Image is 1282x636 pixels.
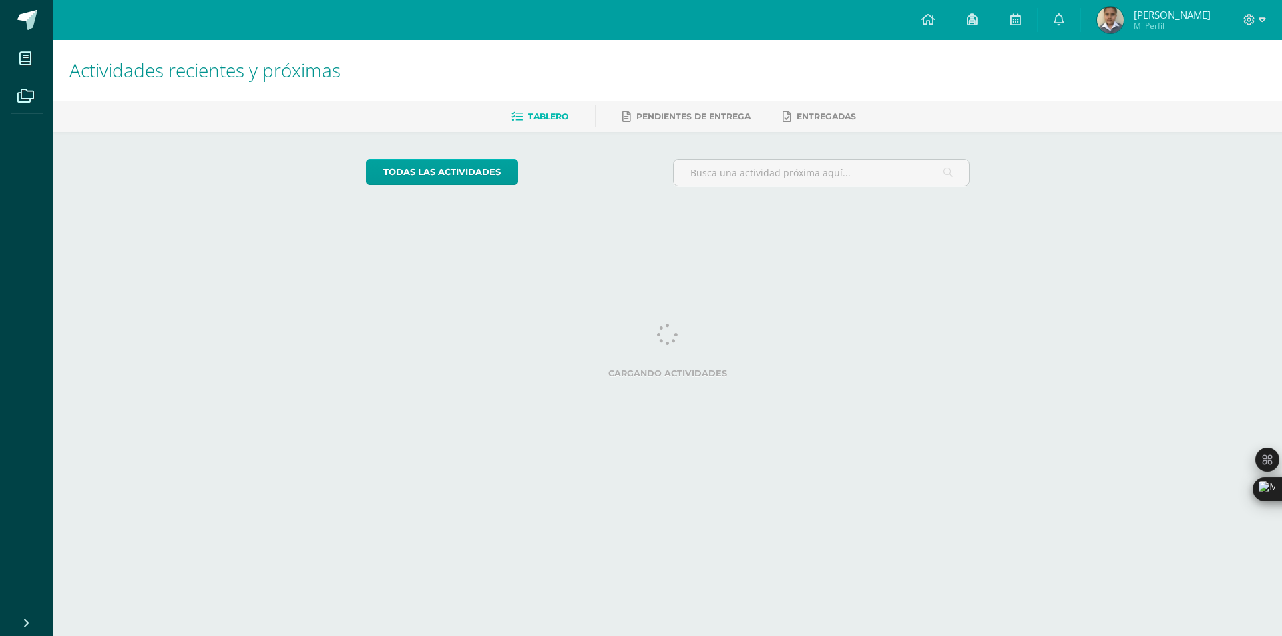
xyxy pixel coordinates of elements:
[1134,8,1211,21] span: [PERSON_NAME]
[797,111,856,121] span: Entregadas
[1134,20,1211,31] span: Mi Perfil
[783,106,856,127] a: Entregadas
[1097,7,1124,33] img: 193c62e8dc14977076698c9988c57c15.png
[674,160,970,186] input: Busca una actividad próxima aquí...
[511,106,568,127] a: Tablero
[528,111,568,121] span: Tablero
[636,111,751,121] span: Pendientes de entrega
[69,57,341,83] span: Actividades recientes y próximas
[366,368,970,378] label: Cargando actividades
[366,159,518,185] a: todas las Actividades
[622,106,751,127] a: Pendientes de entrega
